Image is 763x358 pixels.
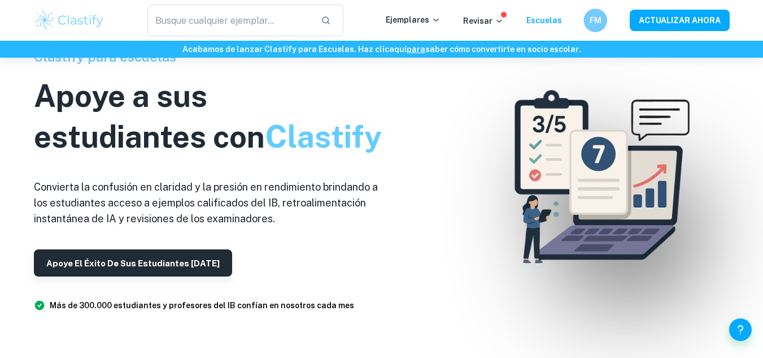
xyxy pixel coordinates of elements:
a: Escuelas [526,16,562,25]
button: Ayuda y comentarios [729,318,752,341]
input: Busque cualquier ejemplar... [147,5,312,36]
img: Logotipo de Clastify [34,9,106,32]
font: Apoye el éxito de sus estudiantes [DATE] [46,258,220,268]
font: Ejemplares [386,15,429,24]
font: Clastify para escuelas [34,49,176,64]
font: Apoye a sus estudiantes con [34,78,265,154]
font: ACTUALIZAR AHORA [639,16,721,25]
font: . [579,45,581,54]
button: FM [583,8,607,32]
font: FM [589,16,601,25]
font: Más de 300.000 estudiantes y profesores del IB confían en nosotros cada mes [50,301,354,310]
font: aquí [389,45,407,54]
font: Clastify [265,119,381,154]
img: Clastify para escuelas Hero [495,75,702,283]
button: ACTUALIZAR AHORA [630,10,730,31]
a: para [407,45,425,54]
font: Acabamos de lanzar Clastify para Escuelas. Haz clic [182,45,389,54]
font: Revisar [463,16,492,25]
font: saber cómo convertirte en socio escolar [425,45,579,54]
button: Apoye el éxito de sus estudiantes [DATE] [34,249,232,277]
font: Convierta la confusión en claridad y la presión en rendimiento brindando a los estudiantes acceso... [34,181,378,225]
